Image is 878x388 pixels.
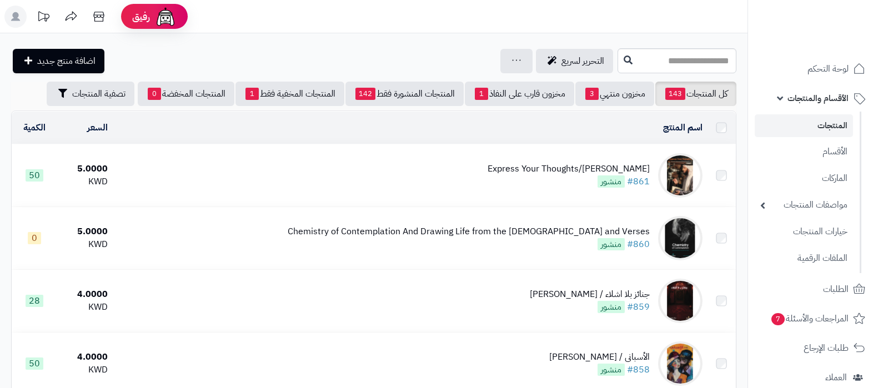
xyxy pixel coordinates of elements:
div: 5.0000 [61,163,108,175]
span: تصفية المنتجات [72,87,126,100]
a: اسم المنتج [663,121,703,134]
div: 5.0000 [61,225,108,238]
div: KWD [61,175,108,188]
a: كل المنتجات143 [655,82,736,106]
a: اضافة منتج جديد [13,49,104,73]
span: 143 [665,88,685,100]
div: Express Your Thoughts/[PERSON_NAME] [488,163,650,175]
div: KWD [61,364,108,376]
a: طلبات الإرجاع [755,335,871,361]
a: #858 [627,363,650,376]
a: التحرير لسريع [536,49,613,73]
img: ai-face.png [154,6,177,28]
img: جنائز بلا اشلاء / ديالا بطاينه [658,279,703,323]
span: 50 [26,169,43,182]
a: #860 [627,238,650,251]
a: لوحة التحكم [755,56,871,82]
div: KWD [61,301,108,314]
div: جنائز بلا اشلاء / [PERSON_NAME] [530,288,650,301]
a: السعر [87,121,108,134]
a: المنتجات [755,114,853,137]
a: الماركات [755,167,853,190]
a: الطلبات [755,276,871,303]
div: Chemistry of Contemplation And Drawing Life from the [DEMOGRAPHIC_DATA] and Verses [288,225,650,238]
img: الأسبانى / محمد العلى [658,341,703,386]
span: طلبات الإرجاع [804,340,849,356]
a: مخزون منتهي3 [575,82,654,106]
span: منشور [598,301,625,313]
a: الملفات الرقمية [755,246,853,270]
span: 3 [585,88,599,100]
span: 7 [771,313,785,325]
span: 0 [148,88,161,100]
img: Express Your Thoughts/Yasser Alhozimey [658,153,703,198]
a: الكمية [23,121,46,134]
div: KWD [61,238,108,251]
span: منشور [598,175,625,188]
span: الأقسام والمنتجات [787,90,849,106]
span: 50 [26,357,43,370]
a: المنتجات المخفضة0 [138,82,234,106]
img: logo-2.png [802,24,867,48]
span: 142 [355,88,375,100]
a: #861 [627,175,650,188]
span: 1 [475,88,488,100]
a: المنتجات المنشورة فقط142 [345,82,464,106]
span: 0 [28,232,41,244]
span: الطلبات [823,281,849,297]
a: مواصفات المنتجات [755,193,853,217]
div: 4.0000 [61,351,108,364]
span: منشور [598,364,625,376]
span: التحرير لسريع [561,54,604,68]
button: تصفية المنتجات [47,82,134,106]
a: المراجعات والأسئلة7 [755,305,871,332]
a: #859 [627,300,650,314]
span: المراجعات والأسئلة [770,311,849,326]
a: مخزون قارب على النفاذ1 [465,82,574,106]
div: الأسبانى / [PERSON_NAME] [549,351,650,364]
span: 28 [26,295,43,307]
span: العملاء [825,370,847,385]
img: Chemistry of Contemplation And Drawing Life from the Hadiths and Verses [658,216,703,260]
a: خيارات المنتجات [755,220,853,244]
span: رفيق [132,10,150,23]
a: الأقسام [755,140,853,164]
a: المنتجات المخفية فقط1 [235,82,344,106]
a: تحديثات المنصة [29,6,57,31]
span: منشور [598,238,625,250]
span: اضافة منتج جديد [37,54,96,68]
div: 4.0000 [61,288,108,301]
span: 1 [245,88,259,100]
span: لوحة التحكم [807,61,849,77]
